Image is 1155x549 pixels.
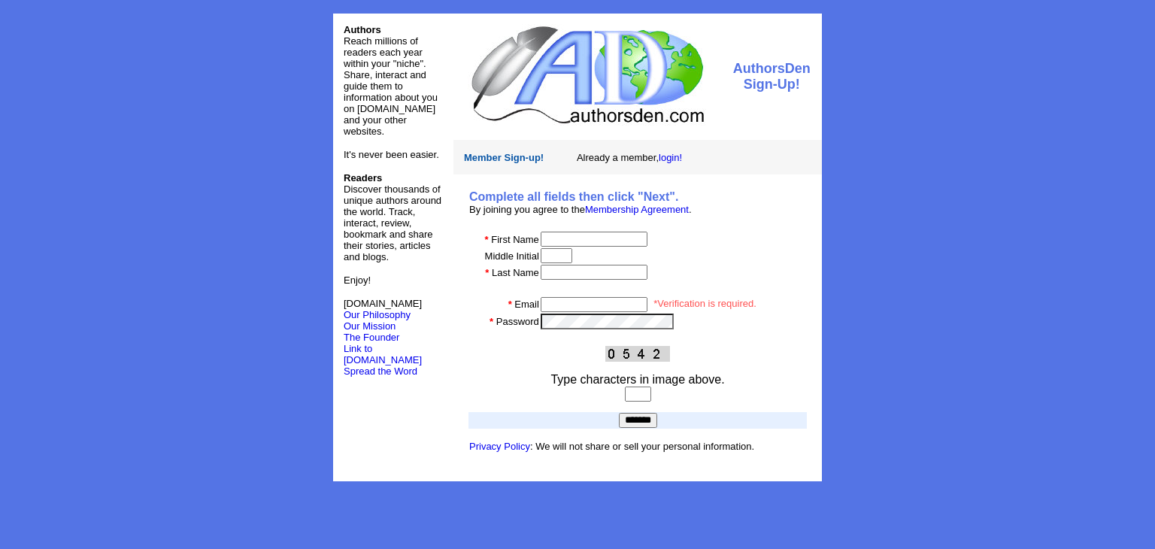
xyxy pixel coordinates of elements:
b: Readers [344,172,382,184]
font: Enjoy! [344,274,371,286]
a: login! [659,152,682,163]
img: This Is CAPTCHA Image [605,346,670,362]
font: Reach millions of readers each year within your "niche". Share, interact and guide them to inform... [344,35,438,137]
font: Member Sign-up! [464,152,544,163]
font: Already a member, [577,152,682,163]
font: Last Name [492,267,539,278]
a: Link to [DOMAIN_NAME] [344,343,422,365]
font: Spread the Word [344,365,417,377]
font: Email [514,299,539,310]
a: Privacy Policy [469,441,530,452]
font: By joining you agree to the . [469,204,692,215]
b: Complete all fields then click "Next". [469,190,678,203]
font: Password [496,316,539,327]
font: AuthorsDen Sign-Up! [733,61,811,92]
a: Our Philosophy [344,309,411,320]
font: *Verification is required. [653,298,756,309]
img: logo.jpg [468,24,706,126]
font: Discover thousands of unique authors around the world. Track, interact, review, bookmark and shar... [344,172,441,262]
font: First Name [491,234,539,245]
font: : We will not share or sell your personal information. [469,441,754,452]
font: Authors [344,24,381,35]
font: Middle Initial [485,250,539,262]
a: Spread the Word [344,364,417,377]
a: The Founder [344,332,399,343]
a: Membership Agreement [585,204,689,215]
font: Type characters in image above. [550,373,724,386]
font: It's never been easier. [344,149,439,160]
font: [DOMAIN_NAME] [344,298,422,320]
a: Our Mission [344,320,396,332]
